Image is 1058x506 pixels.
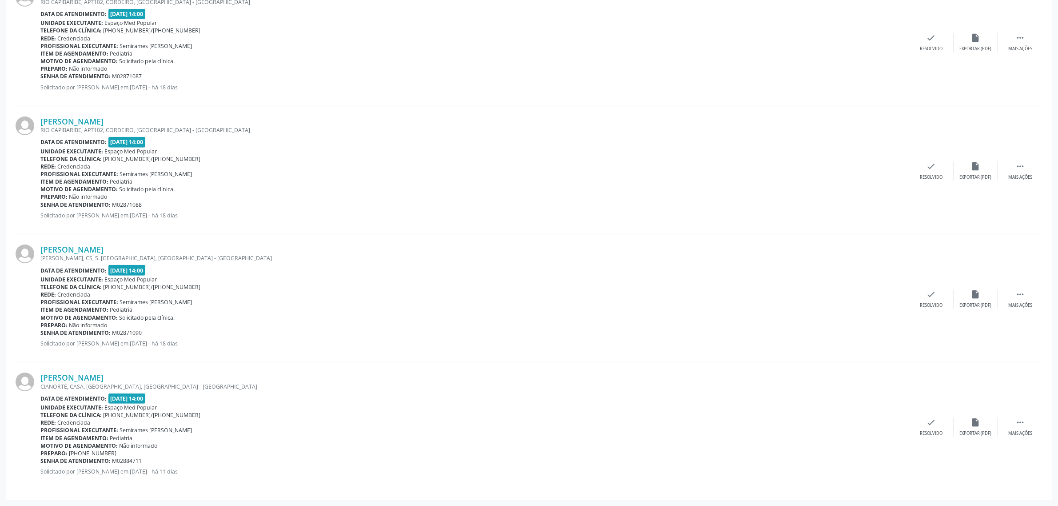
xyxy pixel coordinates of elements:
div: Mais ações [1008,430,1032,437]
div: [PERSON_NAME], CS, S. [GEOGRAPHIC_DATA], [GEOGRAPHIC_DATA] - [GEOGRAPHIC_DATA] [40,254,909,262]
b: Item de agendamento: [40,306,108,313]
b: Data de atendimento: [40,267,107,274]
span: M02871090 [112,329,142,337]
span: M02884711 [112,457,142,465]
b: Data de atendimento: [40,10,107,18]
span: Não informado [120,442,158,450]
span: Solicitado pela clínica. [120,185,175,193]
b: Preparo: [40,65,68,72]
span: Não informado [69,193,108,201]
b: Telefone da clínica: [40,27,102,34]
a: [PERSON_NAME] [40,373,104,382]
span: M02871088 [112,201,142,209]
p: Solicitado por [PERSON_NAME] em [DATE] - há 18 dias [40,212,909,219]
b: Data de atendimento: [40,138,107,146]
div: Mais ações [1008,46,1032,52]
i:  [1015,289,1025,299]
span: Credenciada [58,419,91,426]
span: [DATE] 14:00 [108,394,146,404]
p: Solicitado por [PERSON_NAME] em [DATE] - há 18 dias [40,84,909,91]
b: Motivo de agendamento: [40,185,118,193]
b: Telefone da clínica: [40,411,102,419]
img: img [16,245,34,263]
span: [PHONE_NUMBER]/[PHONE_NUMBER] [104,283,201,291]
span: Credenciada [58,163,91,170]
a: [PERSON_NAME] [40,116,104,126]
i:  [1015,161,1025,171]
span: [PHONE_NUMBER]/[PHONE_NUMBER] [104,411,201,419]
b: Unidade executante: [40,404,103,411]
span: Espaço Med Popular [105,276,157,283]
b: Data de atendimento: [40,395,107,402]
span: M02871087 [112,72,142,80]
span: Espaço Med Popular [105,404,157,411]
i: check [926,33,936,43]
span: [DATE] 14:00 [108,9,146,19]
span: Credenciada [58,35,91,42]
i:  [1015,418,1025,427]
span: Pediatria [110,178,133,185]
span: Semirames [PERSON_NAME] [120,426,192,434]
div: Mais ações [1008,302,1032,309]
i: insert_drive_file [971,418,981,427]
div: Resolvido [920,430,942,437]
div: Mais ações [1008,174,1032,181]
img: img [16,116,34,135]
span: Semirames [PERSON_NAME] [120,170,192,178]
b: Unidade executante: [40,276,103,283]
div: RIO CAPIBARIBE, APT102, CORDEIRO, [GEOGRAPHIC_DATA] - [GEOGRAPHIC_DATA] [40,126,909,134]
p: Solicitado por [PERSON_NAME] em [DATE] - há 18 dias [40,340,909,347]
span: Espaço Med Popular [105,148,157,155]
a: [PERSON_NAME] [40,245,104,254]
div: Resolvido [920,174,942,181]
span: Credenciada [58,291,91,298]
i: check [926,161,936,171]
b: Unidade executante: [40,148,103,155]
span: Espaço Med Popular [105,19,157,27]
b: Item de agendamento: [40,434,108,442]
span: [PHONE_NUMBER]/[PHONE_NUMBER] [104,155,201,163]
span: [DATE] 14:00 [108,137,146,147]
b: Senha de atendimento: [40,457,111,465]
b: Rede: [40,291,56,298]
b: Item de agendamento: [40,50,108,57]
i: insert_drive_file [971,161,981,171]
div: Exportar (PDF) [960,430,992,437]
i: insert_drive_file [971,33,981,43]
span: [PHONE_NUMBER]/[PHONE_NUMBER] [104,27,201,34]
b: Telefone da clínica: [40,155,102,163]
b: Rede: [40,35,56,42]
span: Não informado [69,321,108,329]
div: CIANORTE, CASA, [GEOGRAPHIC_DATA], [GEOGRAPHIC_DATA] - [GEOGRAPHIC_DATA] [40,383,909,390]
span: [PHONE_NUMBER] [69,450,117,457]
b: Senha de atendimento: [40,201,111,209]
i: insert_drive_file [971,289,981,299]
div: Exportar (PDF) [960,174,992,181]
i: check [926,418,936,427]
span: Pediatria [110,434,133,442]
div: Resolvido [920,46,942,52]
span: Solicitado pela clínica. [120,314,175,321]
b: Preparo: [40,321,68,329]
p: Solicitado por [PERSON_NAME] em [DATE] - há 11 dias [40,468,909,475]
b: Senha de atendimento: [40,329,111,337]
b: Rede: [40,419,56,426]
span: Semirames [PERSON_NAME] [120,298,192,306]
i:  [1015,33,1025,43]
b: Rede: [40,163,56,170]
span: Pediatria [110,50,133,57]
b: Profissional executante: [40,42,118,50]
b: Motivo de agendamento: [40,442,118,450]
b: Telefone da clínica: [40,283,102,291]
b: Preparo: [40,193,68,201]
span: Pediatria [110,306,133,313]
span: Solicitado pela clínica. [120,57,175,65]
b: Motivo de agendamento: [40,57,118,65]
div: Resolvido [920,302,942,309]
b: Senha de atendimento: [40,72,111,80]
b: Preparo: [40,450,68,457]
b: Profissional executante: [40,298,118,306]
b: Unidade executante: [40,19,103,27]
b: Profissional executante: [40,170,118,178]
b: Profissional executante: [40,426,118,434]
